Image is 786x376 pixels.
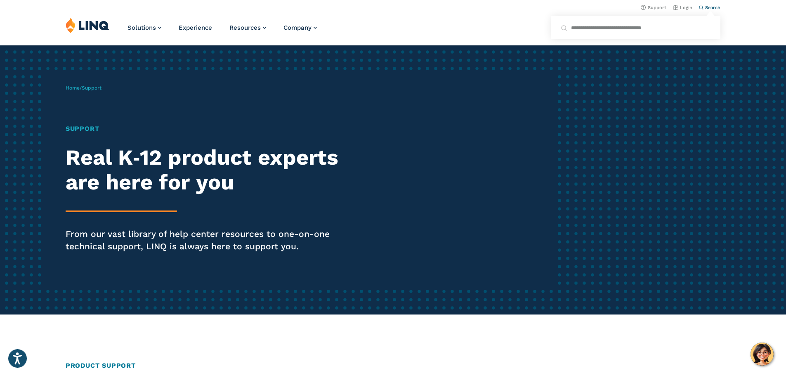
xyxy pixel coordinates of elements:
[283,24,312,31] span: Company
[66,85,80,91] a: Home
[673,5,692,10] a: Login
[283,24,317,31] a: Company
[229,24,261,31] span: Resources
[179,24,212,31] a: Experience
[229,24,266,31] a: Resources
[82,85,101,91] span: Support
[66,361,720,371] h2: Product Support
[66,85,101,91] span: /
[127,17,317,45] nav: Primary Navigation
[751,343,774,366] button: Hello, have a question? Let’s chat.
[127,24,161,31] a: Solutions
[66,17,109,33] img: LINQ | K‑12 Software
[127,24,156,31] span: Solutions
[66,124,368,134] h1: Support
[66,228,368,253] p: From our vast library of help center resources to one-on-one technical support, LINQ is always he...
[641,5,666,10] a: Support
[66,145,368,195] h2: Real K‑12 product experts are here for you
[699,5,720,11] button: Open Search Bar
[705,5,720,10] span: Search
